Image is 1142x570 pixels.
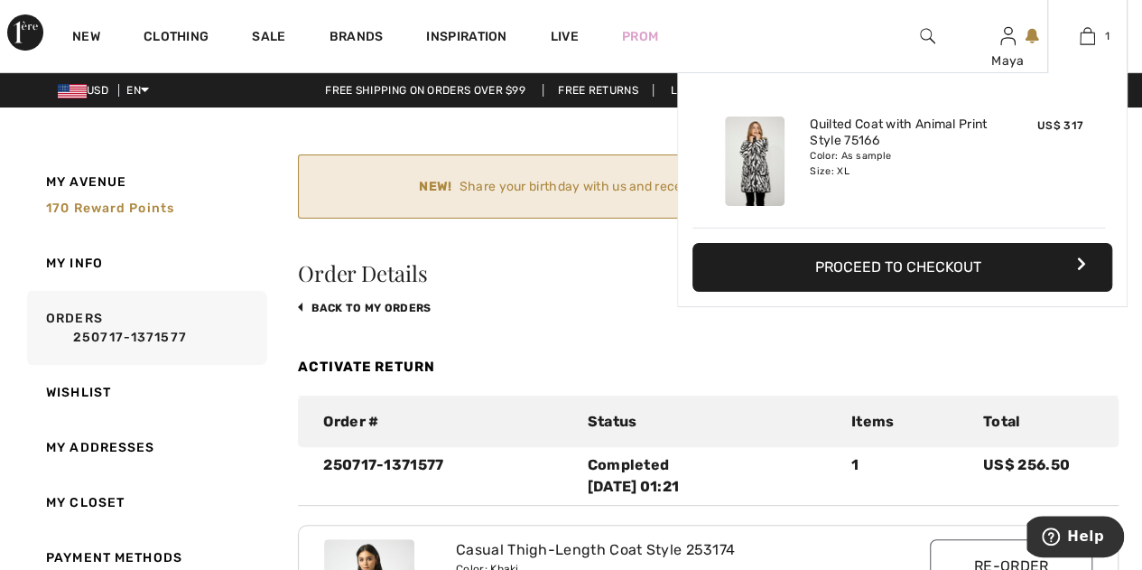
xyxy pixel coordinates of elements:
[58,84,87,98] img: US Dollar
[810,149,988,178] div: Color: As sample Size: XL
[576,411,840,433] div: Status
[810,117,988,149] a: Quilted Coat with Animal Print Style 75166
[456,539,895,561] div: Casual Thigh-Length Coat Style 253174
[543,84,654,97] a: Free Returns
[969,51,1047,70] div: Maya
[840,454,972,498] div: 1
[23,475,267,530] a: My Closet
[126,84,149,97] span: EN
[23,236,267,291] a: My Info
[1104,28,1109,44] span: 1
[1000,25,1016,47] img: My Info
[419,177,451,196] strong: NEW!
[46,328,262,347] a: 250717-1371577
[426,29,506,48] span: Inspiration
[298,262,1119,284] h3: Order Details
[330,29,384,48] a: Brands
[692,243,1112,292] button: Proceed to Checkout
[252,29,285,48] a: Sale
[656,84,831,97] a: Lowest Price Guarantee
[1000,27,1016,44] a: Sign In
[622,27,658,46] a: Prom
[313,177,1077,196] div: Share your birthday with us and receive something special each year.
[840,411,972,433] div: Items
[725,117,785,206] img: Quilted Coat with Animal Print Style 75166
[1048,25,1127,47] a: 1
[920,25,935,47] img: search the website
[1080,25,1095,47] img: My Bag
[587,454,829,498] div: Completed [DATE] 01:21
[1026,516,1124,561] iframe: Opens a widget where you can find more information
[144,29,209,48] a: Clothing
[312,454,576,498] div: 250717-1371577
[972,454,1104,498] div: US$ 256.50
[46,173,126,192] span: My Avenue
[312,411,576,433] div: Order #
[23,420,267,475] a: My Addresses
[298,359,435,375] a: Activate Return
[58,84,116,97] span: USD
[23,365,267,420] a: Wishlist
[298,302,431,314] a: back to My Orders
[972,411,1104,433] div: Total
[46,201,174,216] span: 170 Reward points
[23,291,267,365] a: Orders
[551,27,579,46] a: Live
[1037,119,1083,132] span: US$ 317
[311,84,540,97] a: Free shipping on orders over $99
[7,14,43,51] img: 1ère Avenue
[72,29,100,48] a: New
